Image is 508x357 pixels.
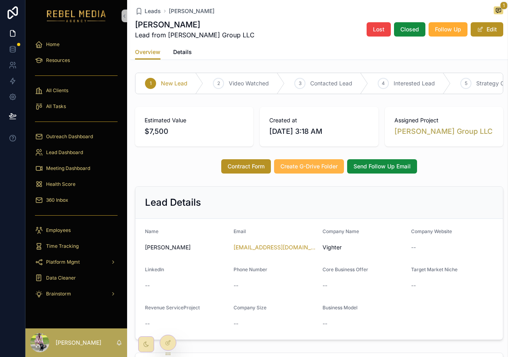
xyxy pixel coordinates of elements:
[269,116,369,124] span: Created at
[46,57,70,64] span: Resources
[145,228,158,234] span: Name
[394,22,425,37] button: Closed
[46,227,71,233] span: Employees
[173,45,192,61] a: Details
[394,126,493,137] a: [PERSON_NAME] Group LLC
[145,305,200,311] span: Revenue ServiceProject
[30,145,122,160] a: Lead Dashboard
[234,243,316,251] a: [EMAIL_ADDRESS][DOMAIN_NAME]
[323,305,357,311] span: Business Model
[274,159,344,174] button: Create G-Drive Folder
[323,243,405,251] span: Vighter
[145,282,150,289] span: --
[394,116,494,124] span: Assigned Project
[299,80,301,87] span: 3
[135,30,255,40] span: Lead from [PERSON_NAME] Group LLC
[46,181,75,187] span: Health Score
[30,271,122,285] a: Data Cleaner
[30,83,122,98] a: All Clients
[221,159,271,174] button: Contract Form
[310,79,352,87] span: Contacted Lead
[145,243,227,251] span: [PERSON_NAME]
[145,126,244,137] span: $7,500
[30,53,122,68] a: Resources
[323,266,368,272] span: Core Business Offer
[145,266,164,272] span: LinkedIn
[429,22,467,37] button: Follow Up
[47,10,106,22] img: App logo
[30,177,122,191] a: Health Score
[135,48,160,56] span: Overview
[46,197,68,203] span: 360 Inbox
[145,7,161,15] span: Leads
[46,103,66,110] span: All Tasks
[145,196,201,209] h2: Lead Details
[30,129,122,144] a: Outreach Dashboard
[217,80,220,87] span: 2
[229,79,269,87] span: Video Watched
[323,228,359,234] span: Company Name
[500,2,508,10] span: 1
[46,291,71,297] span: Brainstorm
[30,287,122,301] a: Brainstorm
[135,7,161,15] a: Leads
[234,282,238,289] span: --
[135,45,160,60] a: Overview
[435,25,461,33] span: Follow Up
[411,243,416,251] span: --
[173,48,192,56] span: Details
[353,162,411,170] span: Send Follow Up Email
[150,80,152,87] span: 1
[46,149,83,156] span: Lead Dashboard
[394,79,435,87] span: Interested Lead
[494,6,503,16] button: 1
[411,266,458,272] span: Target Market Niche
[411,228,452,234] span: Company Website
[30,223,122,237] a: Employees
[465,80,467,87] span: 5
[30,239,122,253] a: Time Tracking
[161,79,187,87] span: New Lead
[411,282,416,289] span: --
[373,25,384,33] span: Lost
[135,19,255,30] h1: [PERSON_NAME]
[46,133,93,140] span: Outreach Dashboard
[145,116,244,124] span: Estimated Value
[280,162,338,170] span: Create G-Drive Folder
[234,320,238,328] span: --
[367,22,391,37] button: Lost
[323,282,327,289] span: --
[269,126,369,137] span: [DATE] 3:18 AM
[234,305,267,311] span: Company Size
[30,255,122,269] a: Platform Mgmt
[46,259,80,265] span: Platform Mgmt
[347,159,417,174] button: Send Follow Up Email
[471,22,503,37] button: Edit
[400,25,419,33] span: Closed
[46,243,79,249] span: Time Tracking
[30,193,122,207] a: 360 Inbox
[46,41,60,48] span: Home
[56,339,101,347] p: [PERSON_NAME]
[46,275,76,281] span: Data Cleaner
[169,7,214,15] a: [PERSON_NAME]
[382,80,385,87] span: 4
[228,162,265,170] span: Contract Form
[323,320,327,328] span: --
[46,165,90,172] span: Meeting Dashboard
[234,266,267,272] span: Phone Number
[234,228,246,234] span: Email
[30,161,122,176] a: Meeting Dashboard
[25,32,127,311] div: scrollable content
[145,320,150,328] span: --
[30,37,122,52] a: Home
[46,87,68,94] span: All Clients
[30,99,122,114] a: All Tasks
